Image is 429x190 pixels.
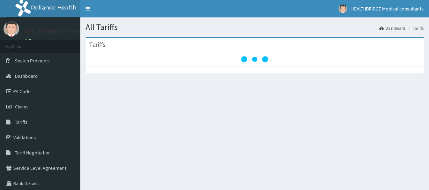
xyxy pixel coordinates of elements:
[241,45,269,73] svg: audio-loading
[3,21,19,37] img: User Image
[15,119,28,125] span: Tariffs
[15,150,51,156] span: Tariff Negotiation
[15,73,38,79] span: Dashboard
[406,25,424,31] li: Tariffs
[15,58,51,64] span: Switch Providers
[379,25,405,31] a: Dashboard
[15,104,29,110] span: Claims
[351,6,424,12] span: HEALTHBRIDGE Medical consultants
[86,23,424,32] h1: All Tariffs
[24,38,41,43] a: Online
[339,5,347,13] img: User Image
[89,41,106,48] h3: Tariffs
[24,28,122,35] p: HEALTHBRIDGE Medical consultants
